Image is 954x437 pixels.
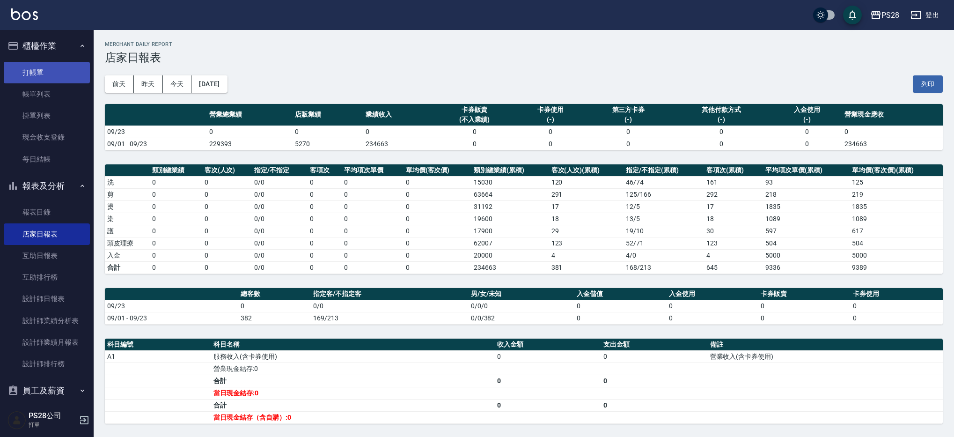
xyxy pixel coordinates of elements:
[495,350,601,363] td: 0
[549,188,624,200] td: 291
[763,249,850,261] td: 5000
[202,213,252,225] td: 0
[105,75,134,93] button: 前天
[850,225,943,237] td: 617
[308,164,342,177] th: 客項次
[469,300,574,312] td: 0/0/0
[866,6,903,25] button: PS28
[624,237,704,249] td: 52 / 71
[4,310,90,332] a: 設計師業績分析表
[549,225,624,237] td: 29
[704,200,763,213] td: 17
[207,138,293,150] td: 229393
[515,126,586,138] td: 0
[601,339,707,351] th: 支出金額
[758,300,851,312] td: 0
[671,138,772,150] td: 0
[342,188,404,200] td: 0
[363,126,434,138] td: 0
[202,164,252,177] th: 客次(人次)
[704,176,763,188] td: 161
[4,353,90,375] a: 設計師排行榜
[342,200,404,213] td: 0
[850,261,943,274] td: 9389
[202,188,252,200] td: 0
[308,176,342,188] td: 0
[150,188,202,200] td: 0
[850,200,943,213] td: 1835
[517,105,583,115] div: 卡券使用
[105,200,150,213] td: 燙
[150,225,202,237] td: 0
[549,213,624,225] td: 18
[404,188,472,200] td: 0
[105,339,211,351] th: 科目編號
[434,126,515,138] td: 0
[202,225,252,237] td: 0
[624,164,704,177] th: 指定/不指定(累積)
[436,105,513,115] div: 卡券販賣
[202,237,252,249] td: 0
[342,237,404,249] td: 0
[105,104,943,150] table: a dense table
[342,176,404,188] td: 0
[238,300,311,312] td: 0
[4,34,90,58] button: 櫃檯作業
[404,176,472,188] td: 0
[252,249,308,261] td: 0 / 0
[4,83,90,105] a: 帳單列表
[517,115,583,125] div: (-)
[771,138,842,150] td: 0
[471,261,549,274] td: 234663
[574,312,667,324] td: 0
[363,138,434,150] td: 234663
[150,249,202,261] td: 0
[308,200,342,213] td: 0
[105,339,943,424] table: a dense table
[436,115,513,125] div: (不入業績)
[850,213,943,225] td: 1089
[150,176,202,188] td: 0
[211,375,495,387] td: 合計
[471,237,549,249] td: 62007
[105,237,150,249] td: 頭皮理療
[105,350,211,363] td: A1
[238,312,311,324] td: 382
[850,188,943,200] td: 219
[342,225,404,237] td: 0
[134,75,163,93] button: 昨天
[842,138,943,150] td: 234663
[549,261,624,274] td: 381
[4,267,90,288] a: 互助排行榜
[842,126,943,138] td: 0
[150,164,202,177] th: 類別總業績
[29,421,76,429] p: 打單
[342,213,404,225] td: 0
[7,411,26,430] img: Person
[4,126,90,148] a: 現金收支登錄
[105,312,238,324] td: 09/01 - 09/23
[704,261,763,274] td: 645
[549,200,624,213] td: 17
[850,176,943,188] td: 125
[105,138,207,150] td: 09/01 - 09/23
[549,176,624,188] td: 120
[202,249,252,261] td: 0
[763,213,850,225] td: 1089
[704,213,763,225] td: 18
[404,225,472,237] td: 0
[211,411,495,423] td: 當日現金結存（含自購）:0
[308,188,342,200] td: 0
[105,213,150,225] td: 染
[624,225,704,237] td: 19 / 10
[29,411,76,421] h5: PS28公司
[293,138,363,150] td: 5270
[4,403,90,427] button: 紅利點數設定
[4,245,90,267] a: 互助日報表
[588,115,669,125] div: (-)
[763,237,850,249] td: 504
[105,249,150,261] td: 入金
[471,200,549,213] td: 31192
[363,104,434,126] th: 業績收入
[311,312,469,324] td: 169/213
